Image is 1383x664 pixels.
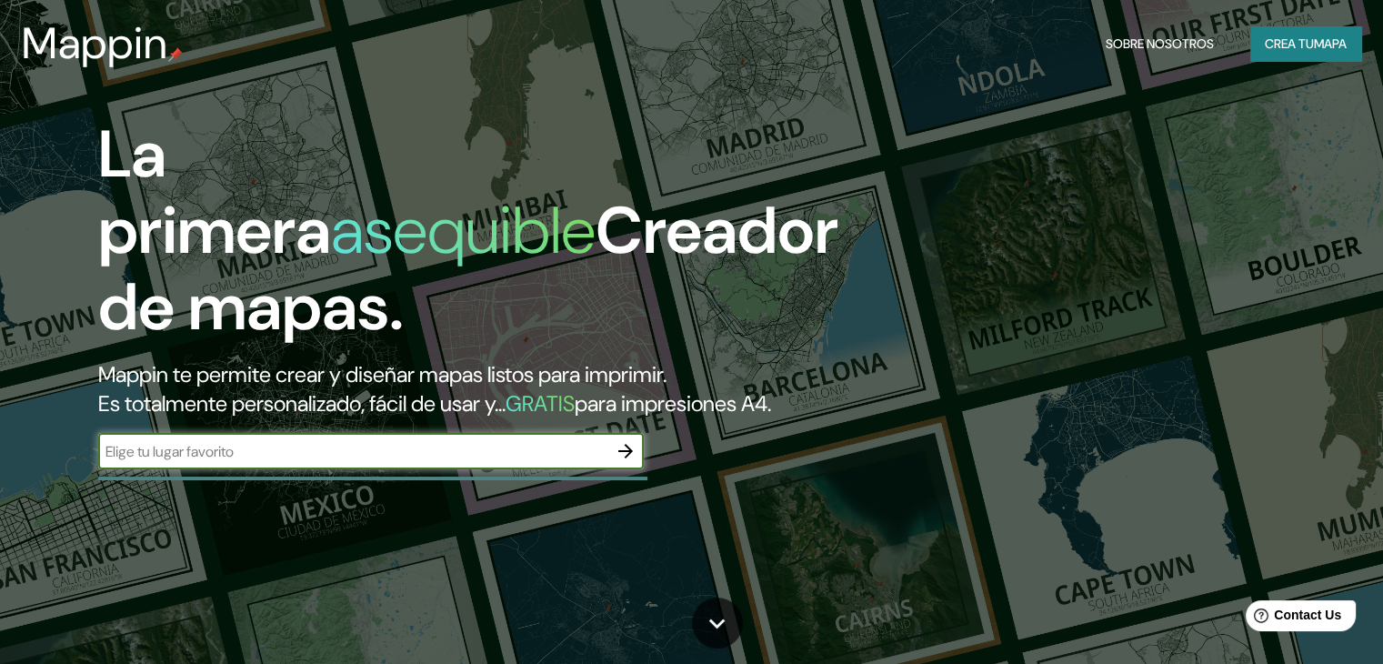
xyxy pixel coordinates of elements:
font: Sobre nosotros [1106,35,1214,52]
font: Mappin [22,15,168,72]
iframe: Lanzador de widgets de ayuda [1221,593,1363,644]
img: pin de mapeo [168,47,183,62]
font: La primera [98,112,331,273]
button: Sobre nosotros [1098,26,1221,61]
font: GRATIS [506,389,575,418]
font: asequible [331,188,596,273]
font: Es totalmente personalizado, fácil de usar y... [98,389,506,418]
font: para impresiones A4. [575,389,771,418]
font: Crea tu [1265,35,1314,52]
font: Creador de mapas. [98,188,838,349]
input: Elige tu lugar favorito [98,441,607,462]
button: Crea tumapa [1250,26,1361,61]
font: mapa [1314,35,1347,52]
font: Mappin te permite crear y diseñar mapas listos para imprimir. [98,360,666,388]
